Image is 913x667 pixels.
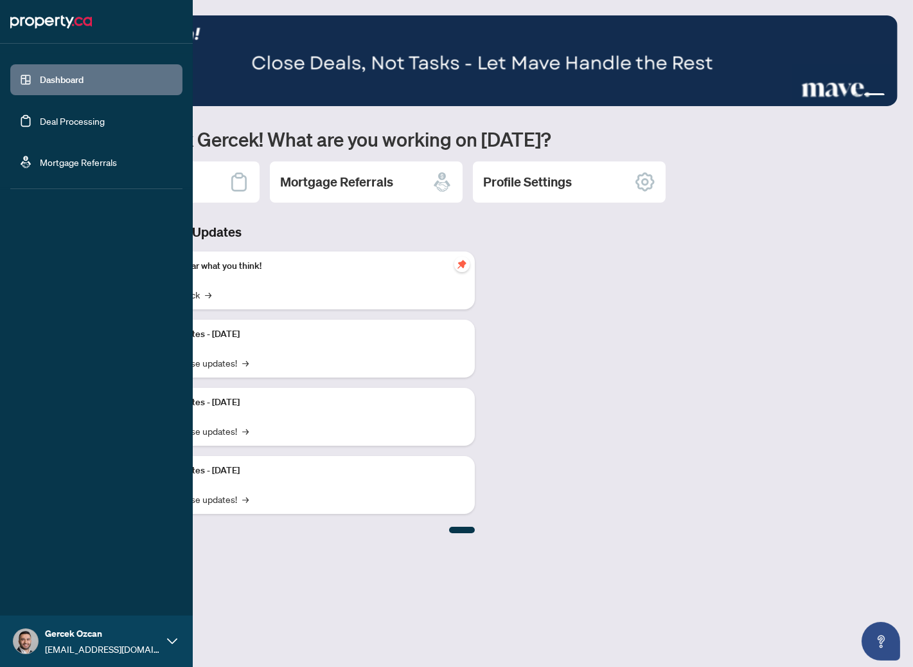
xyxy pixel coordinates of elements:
[40,74,84,86] a: Dashboard
[40,156,117,168] a: Mortgage Referrals
[135,327,465,342] p: Platform Updates - [DATE]
[67,15,898,106] img: Slide 2
[40,115,105,127] a: Deal Processing
[135,396,465,410] p: Platform Updates - [DATE]
[13,629,38,653] img: Profile Icon
[135,259,465,273] p: We want to hear what you think!
[864,93,885,98] button: 3
[67,223,475,241] h3: Brokerage & Industry Updates
[862,622,900,661] button: Open asap
[483,173,572,191] h2: Profile Settings
[854,93,859,98] button: 2
[67,127,898,151] h1: Welcome back Gercek! What are you working on [DATE]?
[242,492,249,506] span: →
[45,642,161,656] span: [EMAIL_ADDRESS][DOMAIN_NAME]
[280,173,393,191] h2: Mortgage Referrals
[242,356,249,370] span: →
[135,464,465,478] p: Platform Updates - [DATE]
[45,626,161,641] span: Gercek Ozcan
[242,424,249,438] span: →
[10,12,92,32] img: logo
[844,93,849,98] button: 1
[205,288,211,302] span: →
[454,257,470,272] span: pushpin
